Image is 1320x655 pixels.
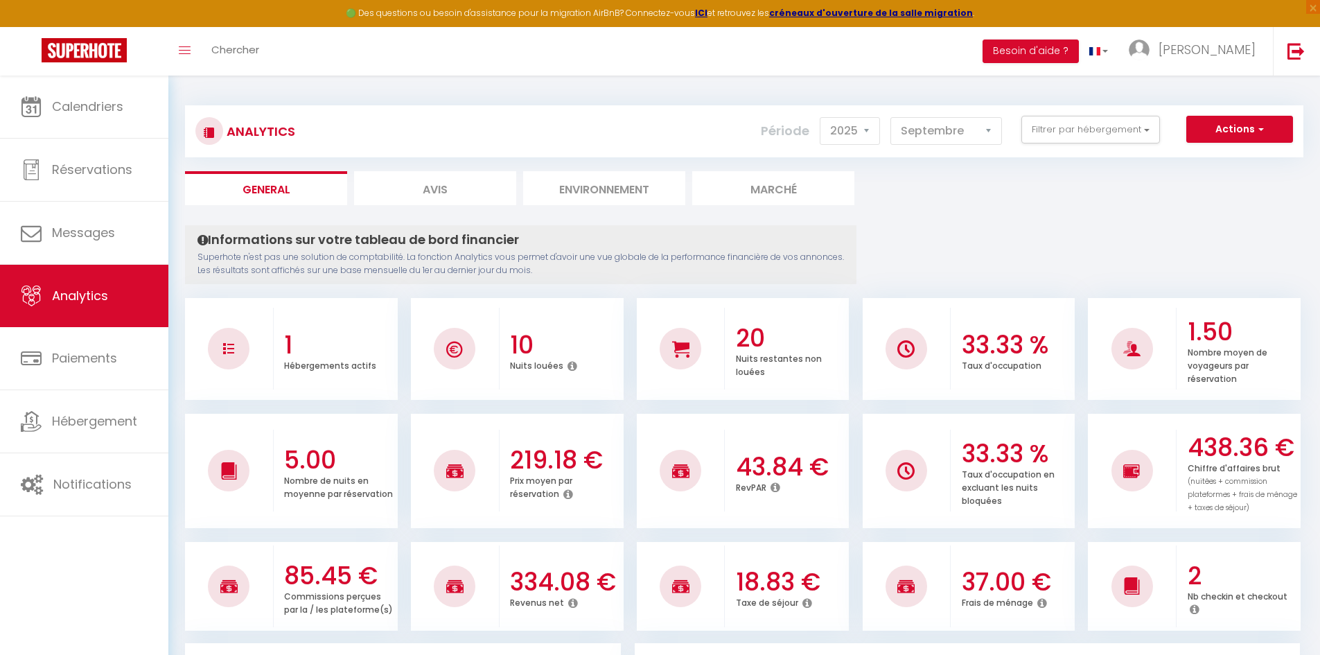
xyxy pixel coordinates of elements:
[736,568,846,597] h3: 18.83 €
[897,462,915,480] img: NO IMAGE
[1118,27,1273,76] a: ... [PERSON_NAME]
[962,331,1072,360] h3: 33.33 %
[284,331,394,360] h3: 1
[284,446,394,475] h3: 5.00
[769,7,973,19] a: créneaux d'ouverture de la salle migration
[962,357,1041,372] p: Taux d'occupation
[52,98,123,115] span: Calendriers
[223,343,234,354] img: NO IMAGE
[1188,561,1298,591] h3: 2
[510,331,620,360] h3: 10
[510,357,563,372] p: Nuits louées
[736,453,846,482] h3: 43.84 €
[197,232,844,247] h4: Informations sur votre tableau de bord financier
[201,27,270,76] a: Chercher
[1021,116,1160,143] button: Filtrer par hébergement
[53,475,132,493] span: Notifications
[284,357,376,372] p: Hébergements actifs
[1129,40,1150,60] img: ...
[52,412,137,430] span: Hébergement
[962,439,1072,469] h3: 33.33 %
[284,588,393,615] p: Commissions perçues par la / les plateforme(s)
[695,7,707,19] a: ICI
[1188,317,1298,347] h3: 1.50
[962,466,1055,507] p: Taux d'occupation en excluant les nuits bloquées
[510,594,564,609] p: Revenus net
[211,42,259,57] span: Chercher
[284,472,393,500] p: Nombre de nuits en moyenne par réservation
[523,171,685,205] li: Environnement
[1188,433,1298,462] h3: 438.36 €
[1188,460,1297,514] p: Chiffre d'affaires brut
[510,568,620,597] h3: 334.08 €
[284,561,394,591] h3: 85.45 €
[962,568,1072,597] h3: 37.00 €
[736,479,766,494] p: RevPAR
[962,594,1033,609] p: Frais de ménage
[185,171,347,205] li: General
[736,324,846,353] h3: 20
[354,171,516,205] li: Avis
[1159,41,1256,58] span: [PERSON_NAME]
[197,251,844,277] p: Superhote n'est pas une solution de comptabilité. La fonction Analytics vous permet d'avoir une v...
[1287,42,1305,60] img: logout
[52,287,108,304] span: Analytics
[52,161,132,178] span: Réservations
[52,349,117,367] span: Paiements
[736,350,822,378] p: Nuits restantes non louées
[761,116,809,146] label: Période
[736,594,798,609] p: Taxe de séjour
[1123,462,1141,479] img: NO IMAGE
[510,446,620,475] h3: 219.18 €
[1186,116,1293,143] button: Actions
[42,38,127,62] img: Super Booking
[1188,476,1297,513] span: (nuitées + commission plateformes + frais de ménage + taxes de séjour)
[223,116,295,147] h3: Analytics
[692,171,854,205] li: Marché
[983,40,1079,63] button: Besoin d'aide ?
[1188,344,1267,385] p: Nombre moyen de voyageurs par réservation
[52,224,115,241] span: Messages
[1188,588,1287,602] p: Nb checkin et checkout
[510,472,572,500] p: Prix moyen par réservation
